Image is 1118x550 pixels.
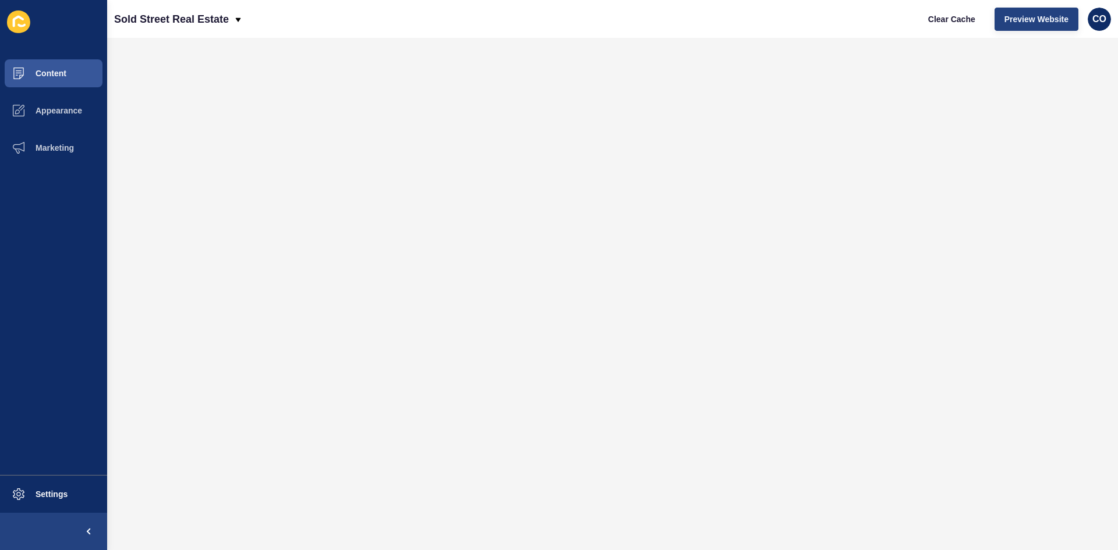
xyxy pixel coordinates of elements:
p: Sold Street Real Estate [114,5,229,34]
span: Clear Cache [928,13,975,25]
button: Preview Website [995,8,1078,31]
span: CO [1092,13,1106,25]
span: Preview Website [1004,13,1069,25]
button: Clear Cache [918,8,985,31]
